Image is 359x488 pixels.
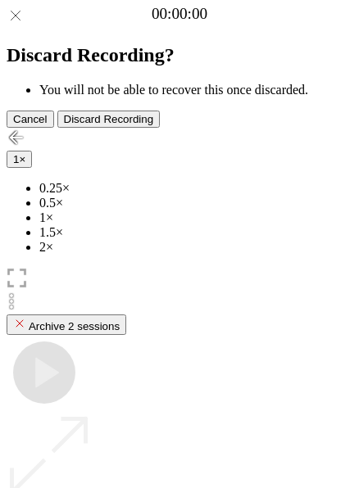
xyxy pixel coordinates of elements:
li: 0.25× [39,181,352,196]
li: You will not be able to recover this once discarded. [39,83,352,97]
button: 1× [7,151,32,168]
div: Archive 2 sessions [13,317,120,332]
li: 2× [39,240,352,255]
span: 1 [13,153,19,165]
a: 00:00:00 [152,5,207,23]
button: Discard Recording [57,111,161,128]
button: Cancel [7,111,54,128]
button: Archive 2 sessions [7,314,126,335]
h2: Discard Recording? [7,44,352,66]
li: 1× [39,210,352,225]
li: 0.5× [39,196,352,210]
li: 1.5× [39,225,352,240]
